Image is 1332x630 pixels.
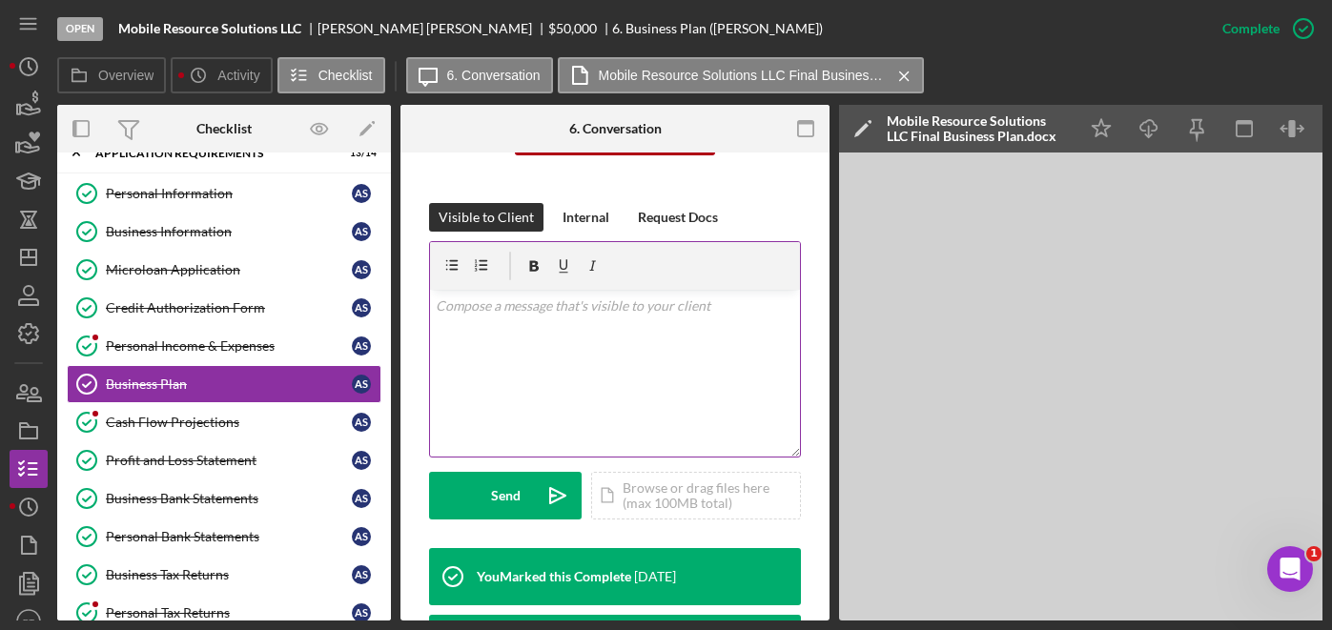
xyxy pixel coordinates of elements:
[217,68,259,83] label: Activity
[1203,10,1322,48] button: Complete
[277,57,385,93] button: Checklist
[171,57,272,93] button: Activity
[352,375,371,394] div: A S
[352,603,371,622] div: A S
[95,148,329,159] div: APPLICATION REQUIREMENTS
[23,617,34,627] text: PT
[599,68,885,83] label: Mobile Resource Solutions LLC Final Business Plan.docx
[67,289,381,327] a: Credit Authorization FormAS
[352,489,371,508] div: A S
[553,203,619,232] button: Internal
[352,336,371,356] div: A S
[67,365,381,403] a: Business PlanAS
[318,21,548,36] div: [PERSON_NAME] [PERSON_NAME]
[1267,546,1313,592] iframe: Intercom live chat
[106,605,352,620] div: Personal Tax Returns
[352,184,371,203] div: A S
[67,556,381,594] a: Business Tax ReturnsAS
[352,413,371,432] div: A S
[67,174,381,213] a: Personal InformationAS
[67,518,381,556] a: Personal Bank StatementsAS
[548,20,597,36] span: $50,000
[196,121,252,136] div: Checklist
[106,224,352,239] div: Business Information
[67,441,381,479] a: Profit and Loss StatementAS
[106,186,352,201] div: Personal Information
[569,121,662,136] div: 6. Conversation
[563,203,609,232] div: Internal
[491,472,521,519] div: Send
[406,57,553,93] button: 6. Conversation
[106,300,352,315] div: Credit Authorization Form
[1222,10,1280,48] div: Complete
[106,376,352,392] div: Business Plan
[106,338,352,354] div: Personal Income & Expenses
[352,565,371,584] div: A S
[558,57,924,93] button: Mobile Resource Solutions LLC Final Business Plan.docx
[429,203,543,232] button: Visible to Client
[429,472,582,519] button: Send
[67,403,381,441] a: Cash Flow ProjectionsAS
[67,251,381,289] a: Microloan ApplicationAS
[67,213,381,251] a: Business InformationAS
[318,68,373,83] label: Checklist
[106,529,352,544] div: Personal Bank Statements
[352,260,371,279] div: A S
[612,21,823,36] div: 6. Business Plan ([PERSON_NAME])
[106,453,352,468] div: Profit and Loss Statement
[67,479,381,518] a: Business Bank StatementsAS
[106,491,352,506] div: Business Bank Statements
[447,68,541,83] label: 6. Conversation
[342,148,377,159] div: 13 / 14
[352,298,371,317] div: A S
[638,203,718,232] div: Request Docs
[634,569,676,584] time: 2025-10-03 16:56
[118,21,301,36] b: Mobile Resource Solutions LLC
[57,57,166,93] button: Overview
[1306,546,1322,561] span: 1
[106,415,352,430] div: Cash Flow Projections
[106,567,352,582] div: Business Tax Returns
[352,451,371,470] div: A S
[106,262,352,277] div: Microloan Application
[67,327,381,365] a: Personal Income & ExpensesAS
[628,203,727,232] button: Request Docs
[439,203,534,232] div: Visible to Client
[98,68,154,83] label: Overview
[887,113,1068,144] div: Mobile Resource Solutions LLC Final Business Plan.docx
[57,17,103,41] div: Open
[352,222,371,241] div: A S
[352,527,371,546] div: A S
[477,569,631,584] div: You Marked this Complete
